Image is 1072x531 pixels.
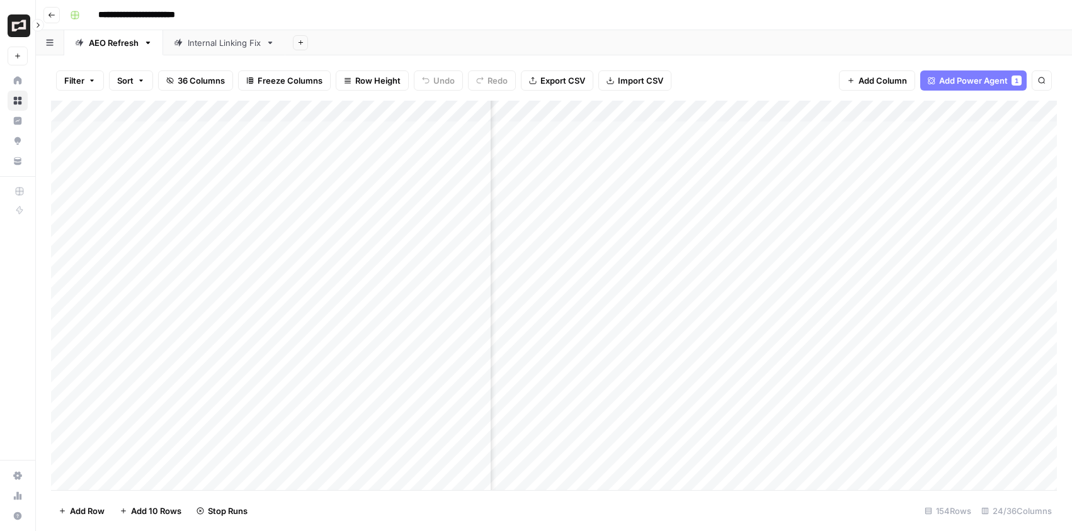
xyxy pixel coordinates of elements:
button: Row Height [336,70,409,91]
span: Filter [64,74,84,87]
span: Sort [117,74,134,87]
span: Add Row [70,505,105,517]
span: Undo [433,74,455,87]
div: Internal Linking Fix [188,36,261,49]
a: Usage [8,486,28,506]
div: 1 [1012,75,1022,86]
button: Add Power Agent1 [920,70,1027,91]
button: 36 Columns [158,70,233,91]
button: Import CSV [598,70,671,91]
span: 36 Columns [178,74,225,87]
div: AEO Refresh [89,36,139,49]
a: Browse [8,91,28,111]
span: Add Power Agent [939,74,1008,87]
div: 154 Rows [920,501,976,521]
button: Add Column [839,70,915,91]
a: Settings [8,466,28,486]
button: Export CSV [521,70,593,91]
span: Redo [488,74,508,87]
img: Brex Logo [8,14,30,37]
span: Freeze Columns [258,74,322,87]
a: Your Data [8,151,28,171]
button: Freeze Columns [238,70,331,91]
button: Workspace: Brex [8,10,28,42]
button: Help + Support [8,506,28,526]
span: Export CSV [540,74,585,87]
button: Filter [56,70,104,91]
span: Import CSV [618,74,663,87]
a: Home [8,70,28,91]
button: Sort [109,70,153,91]
a: Internal Linking Fix [163,30,285,55]
button: Undo [414,70,463,91]
span: Row Height [355,74,401,87]
button: Redo [468,70,516,91]
a: Insights [8,111,28,131]
button: Add 10 Rows [112,501,189,521]
span: 1 [1015,75,1018,86]
a: Opportunities [8,131,28,151]
a: AEO Refresh [64,30,163,55]
span: Add 10 Rows [131,505,181,517]
button: Stop Runs [189,501,255,521]
span: Add Column [858,74,907,87]
span: Stop Runs [208,505,248,517]
button: Add Row [51,501,112,521]
div: 24/36 Columns [976,501,1057,521]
